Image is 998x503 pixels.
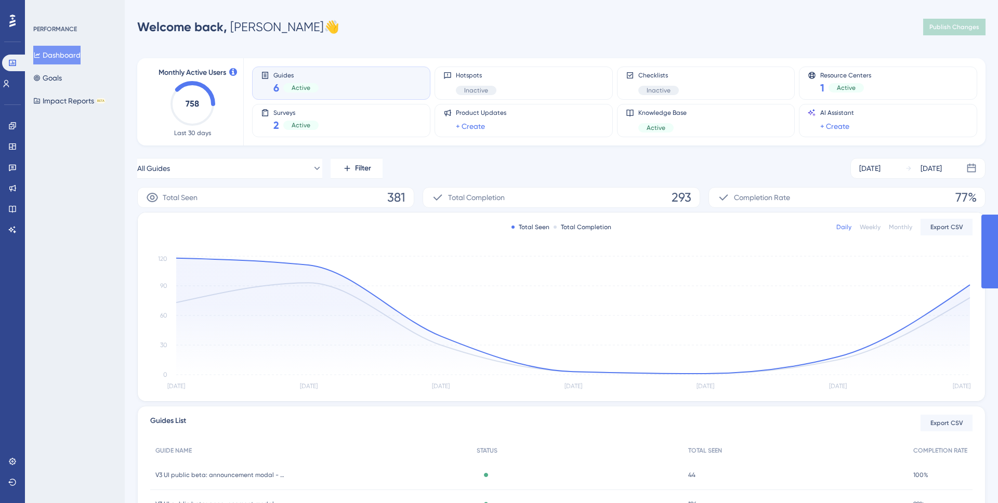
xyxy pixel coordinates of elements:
[292,84,310,92] span: Active
[688,446,722,455] span: TOTAL SEEN
[273,81,279,95] span: 6
[836,223,851,231] div: Daily
[163,191,198,204] span: Total Seen
[837,84,856,92] span: Active
[930,223,963,231] span: Export CSV
[820,71,871,78] span: Resource Centers
[150,415,186,432] span: Guides List
[163,371,167,378] tspan: 0
[273,71,319,78] span: Guides
[688,471,695,479] span: 44
[155,446,192,455] span: GUIDE NAME
[820,81,824,95] span: 1
[160,341,167,349] tspan: 30
[96,98,106,103] div: BETA
[456,71,496,80] span: Hotspots
[33,25,77,33] div: PERFORMANCE
[331,158,383,179] button: Filter
[158,255,167,262] tspan: 120
[448,191,505,204] span: Total Completion
[160,282,167,289] tspan: 90
[137,19,339,35] div: [PERSON_NAME] 👋
[638,109,687,117] span: Knowledge Base
[456,120,485,133] a: + Create
[174,129,211,137] span: Last 30 days
[889,223,912,231] div: Monthly
[273,109,319,116] span: Surveys
[167,382,185,390] tspan: [DATE]
[954,462,986,493] iframe: UserGuiding AI Assistant Launcher
[137,162,170,175] span: All Guides
[137,19,227,34] span: Welcome back,
[860,223,881,231] div: Weekly
[955,189,977,206] span: 77%
[564,382,582,390] tspan: [DATE]
[554,223,611,231] div: Total Completion
[387,189,405,206] span: 381
[923,19,986,35] button: Publish Changes
[432,382,450,390] tspan: [DATE]
[511,223,549,231] div: Total Seen
[464,86,488,95] span: Inactive
[477,446,497,455] span: STATUS
[33,91,106,110] button: Impact ReportsBETA
[159,67,226,79] span: Monthly Active Users
[33,69,62,87] button: Goals
[647,124,665,132] span: Active
[929,23,979,31] span: Publish Changes
[734,191,790,204] span: Completion Rate
[930,419,963,427] span: Export CSV
[820,120,849,133] a: + Create
[672,189,691,206] span: 293
[921,219,973,235] button: Export CSV
[355,162,371,175] span: Filter
[697,382,714,390] tspan: [DATE]
[647,86,671,95] span: Inactive
[300,382,318,390] tspan: [DATE]
[913,446,967,455] span: COMPLETION RATE
[921,162,942,175] div: [DATE]
[953,382,970,390] tspan: [DATE]
[829,382,847,390] tspan: [DATE]
[820,109,854,117] span: AI Assistant
[155,471,285,479] span: V3 UI public beta: announcement modal - CE
[186,99,199,109] text: 758
[859,162,881,175] div: [DATE]
[160,312,167,319] tspan: 60
[137,158,322,179] button: All Guides
[292,121,310,129] span: Active
[921,415,973,431] button: Export CSV
[33,46,81,64] button: Dashboard
[913,471,928,479] span: 100%
[456,109,506,117] span: Product Updates
[638,71,679,80] span: Checklists
[273,118,279,133] span: 2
